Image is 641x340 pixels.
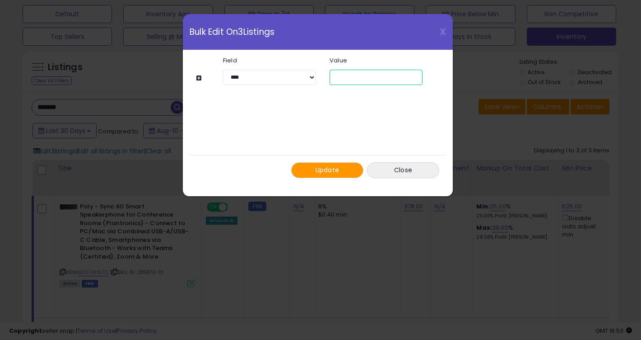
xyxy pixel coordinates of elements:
[316,165,339,175] span: Update
[440,25,446,38] span: X
[216,57,323,63] label: Field
[323,57,429,63] label: Value
[190,28,274,36] span: Bulk Edit On 3 Listings
[367,162,439,178] button: Close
